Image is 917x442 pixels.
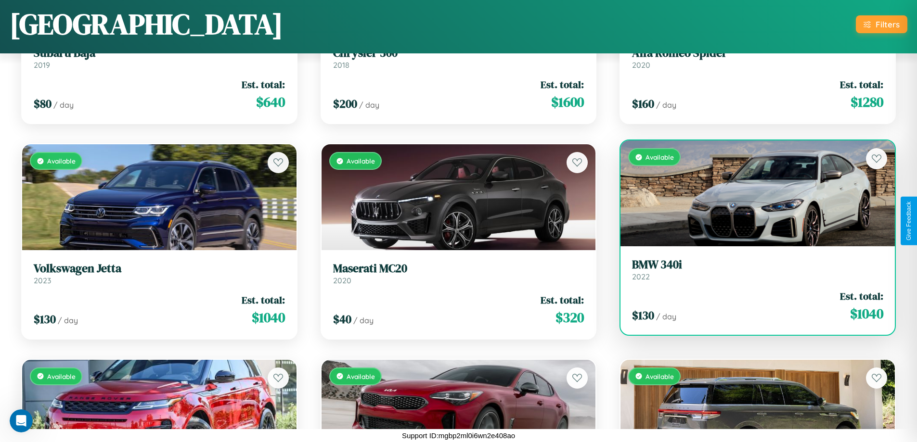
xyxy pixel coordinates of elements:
span: Est. total: [840,77,883,91]
span: Est. total: [541,293,584,307]
div: Give Feedback [905,202,912,240]
iframe: Intercom live chat [10,409,33,432]
span: / day [58,316,78,325]
span: Available [347,157,375,165]
span: $ 640 [256,92,285,112]
h3: Volkswagen Jetta [34,262,285,276]
div: Filters [876,19,900,29]
span: Est. total: [242,293,285,307]
h3: Chrysler 300 [333,46,584,60]
span: 2023 [34,276,51,285]
span: Available [47,372,76,380]
span: 2018 [333,60,349,70]
span: $ 80 [34,96,52,112]
a: Volkswagen Jetta2023 [34,262,285,285]
span: $ 1280 [851,92,883,112]
span: $ 200 [333,96,357,112]
span: / day [656,100,676,110]
h3: BMW 340i [632,258,883,272]
span: 2019 [34,60,50,70]
span: Est. total: [541,77,584,91]
span: Available [47,157,76,165]
span: $ 1040 [850,304,883,323]
a: Maserati MC202020 [333,262,584,285]
span: $ 1040 [252,308,285,327]
span: $ 160 [632,96,654,112]
span: Est. total: [242,77,285,91]
h3: Maserati MC20 [333,262,584,276]
span: $ 130 [632,307,654,323]
span: Available [347,372,375,380]
h1: [GEOGRAPHIC_DATA] [10,4,283,44]
span: / day [359,100,379,110]
h3: Alfa Romeo Spider [632,46,883,60]
span: / day [353,316,374,325]
span: Available [646,153,674,161]
p: Support ID: mgbp2ml0i6wn2e408ao [402,429,515,442]
span: 2020 [333,276,351,285]
a: Alfa Romeo Spider2020 [632,46,883,70]
button: Filters [856,15,907,33]
span: $ 1600 [551,92,584,112]
span: $ 130 [34,311,56,327]
span: 2022 [632,272,650,281]
span: / day [53,100,74,110]
h3: Subaru Baja [34,46,285,60]
span: / day [656,312,676,321]
span: Est. total: [840,289,883,303]
span: $ 40 [333,311,351,327]
span: Available [646,372,674,380]
a: Subaru Baja2019 [34,46,285,70]
span: 2020 [632,60,650,70]
a: BMW 340i2022 [632,258,883,281]
span: $ 320 [555,308,584,327]
a: Chrysler 3002018 [333,46,584,70]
